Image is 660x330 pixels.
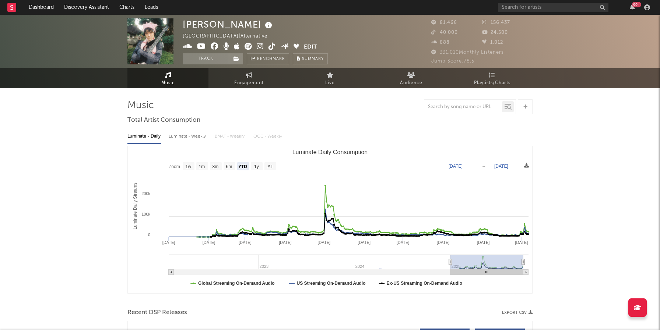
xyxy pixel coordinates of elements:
text: 1w [186,164,192,169]
text: Luminate Daily Consumption [292,149,368,155]
a: Audience [371,68,452,88]
text: [DATE] [203,240,215,245]
span: Benchmark [257,55,285,64]
text: [DATE] [494,164,508,169]
button: Export CSV [502,311,533,315]
a: Playlists/Charts [452,68,533,88]
a: Music [127,68,208,88]
div: [GEOGRAPHIC_DATA] | Alternative [183,32,276,41]
span: 24,500 [482,30,508,35]
span: Music [161,79,175,88]
a: Live [289,68,371,88]
button: Edit [304,43,317,52]
span: Live [325,79,335,88]
text: 100k [141,212,150,216]
text: [DATE] [397,240,410,245]
div: Luminate - Daily [127,130,161,143]
text: [DATE] [162,240,175,245]
text: Luminate Daily Streams [133,182,138,229]
span: Summary [302,57,324,61]
div: Luminate - Weekly [169,130,207,143]
text: 1m [199,164,205,169]
input: Search for artists [498,3,608,12]
button: Track [183,53,229,64]
span: 1,012 [482,40,503,45]
text: 3m [213,164,219,169]
text: 1y [254,164,259,169]
text: [DATE] [317,240,330,245]
text: Global Streaming On-Demand Audio [198,281,275,286]
text: 200k [141,191,150,196]
text: [DATE] [358,240,371,245]
span: 888 [431,40,450,45]
text: → [482,164,486,169]
a: Engagement [208,68,289,88]
span: 81,466 [431,20,457,25]
text: [DATE] [515,240,528,245]
text: 0 [148,233,150,237]
text: Ex-US Streaming On-Demand Audio [387,281,463,286]
text: US Streaming On-Demand Audio [297,281,366,286]
text: Zoom [169,164,180,169]
span: Playlists/Charts [474,79,510,88]
input: Search by song name or URL [424,104,502,110]
span: Jump Score: 78.5 [431,59,474,64]
span: 331,010 Monthly Listeners [431,50,504,55]
text: All [267,164,272,169]
svg: Luminate Daily Consumption [128,146,532,293]
text: [DATE] [279,240,292,245]
text: YTD [238,164,247,169]
button: Summary [293,53,328,64]
text: [DATE] [437,240,450,245]
span: Recent DSP Releases [127,308,187,317]
span: 40,000 [431,30,458,35]
button: 99+ [630,4,635,10]
span: Total Artist Consumption [127,116,200,125]
span: Audience [400,79,422,88]
div: [PERSON_NAME] [183,18,274,31]
text: [DATE] [449,164,463,169]
span: Engagement [234,79,264,88]
span: 156,437 [482,20,510,25]
text: [DATE] [239,240,252,245]
div: 99 + [632,2,641,7]
text: 6m [226,164,232,169]
text: [DATE] [477,240,490,245]
a: Benchmark [247,53,289,64]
